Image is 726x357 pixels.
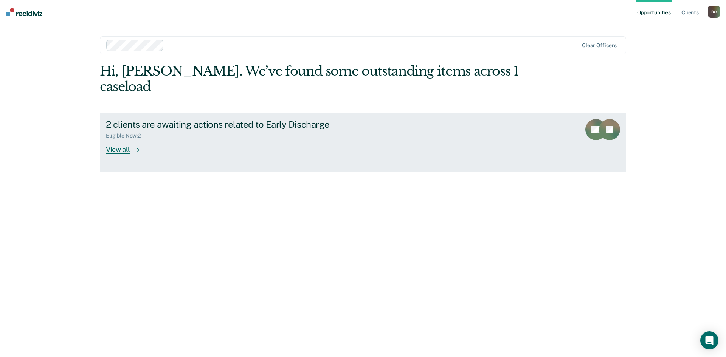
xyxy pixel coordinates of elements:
button: BO [708,6,720,18]
div: View all [106,139,148,154]
div: Hi, [PERSON_NAME]. We’ve found some outstanding items across 1 caseload [100,63,521,94]
div: Eligible Now : 2 [106,133,147,139]
div: B O [708,6,720,18]
a: 2 clients are awaiting actions related to Early DischargeEligible Now:2View all [100,113,626,172]
div: Clear officers [582,42,617,49]
div: Open Intercom Messenger [700,331,718,349]
div: 2 clients are awaiting actions related to Early Discharge [106,119,371,130]
img: Recidiviz [6,8,42,16]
